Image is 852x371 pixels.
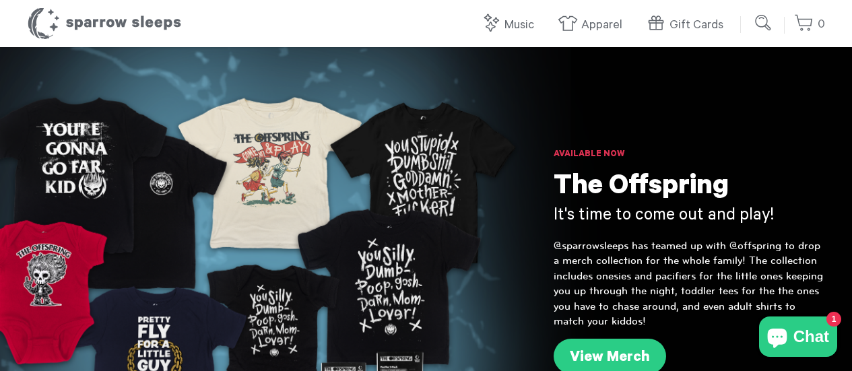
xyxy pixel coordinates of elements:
h6: Available Now [554,148,825,162]
a: 0 [794,10,825,39]
h1: Sparrow Sleeps [27,7,182,40]
a: Gift Cards [646,11,730,40]
p: @sparrowsleeps has teamed up with @offspring to drop a merch collection for the whole family! The... [554,238,825,329]
h1: The Offspring [554,172,825,205]
a: Music [481,11,541,40]
h3: It's time to come out and play! [554,205,825,228]
inbox-online-store-chat: Shopify online store chat [755,316,841,360]
input: Submit [750,9,777,36]
a: Apparel [558,11,629,40]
